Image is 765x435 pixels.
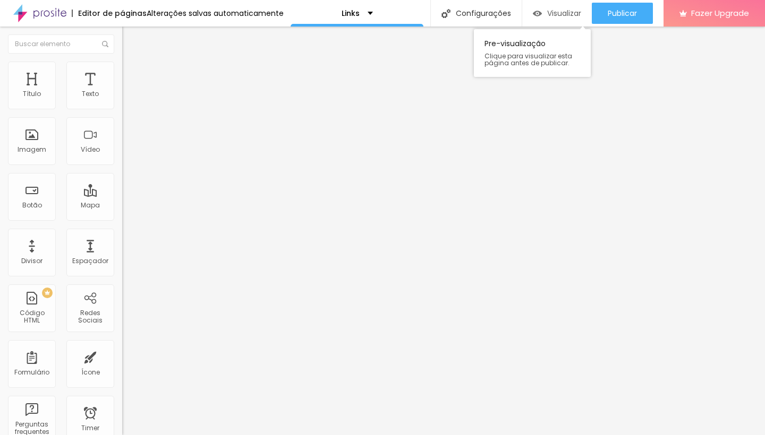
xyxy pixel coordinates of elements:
[72,10,147,17] div: Editor de páginas
[82,90,99,98] div: Texto
[81,424,99,432] div: Timer
[14,369,49,376] div: Formulário
[484,53,580,66] span: Clique para visualizar esta página antes de publicar.
[22,202,42,209] div: Botão
[547,9,581,18] span: Visualizar
[11,309,53,325] div: Código HTML
[81,369,100,376] div: Ícone
[147,10,284,17] div: Alterações salvas automaticamente
[69,309,111,325] div: Redes Sociais
[102,41,108,47] img: Icone
[72,257,108,265] div: Espaçador
[691,8,749,18] span: Fazer Upgrade
[533,9,542,18] img: view-1.svg
[592,3,653,24] button: Publicar
[522,3,592,24] button: Visualizar
[474,29,591,77] div: Pre-visualização
[81,202,100,209] div: Mapa
[81,146,100,153] div: Vídeo
[342,10,360,17] p: Links
[21,257,42,265] div: Divisor
[8,34,114,54] input: Buscar elemento
[23,90,41,98] div: Título
[441,9,450,18] img: Icone
[18,146,46,153] div: Imagem
[608,9,637,18] span: Publicar
[122,27,765,435] iframe: Editor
